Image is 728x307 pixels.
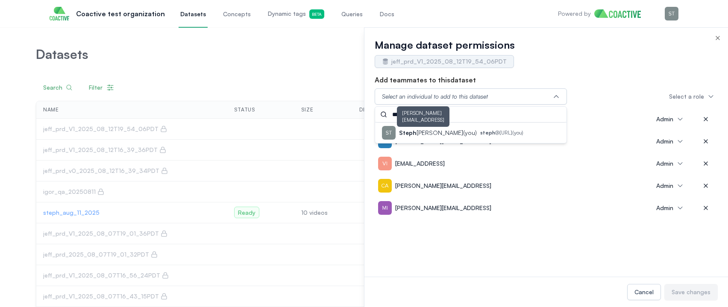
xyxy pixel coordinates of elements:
button: Select an individual to add to this dataset [375,88,567,105]
span: Admin [656,181,673,190]
button: Admin [651,200,687,216]
h3: Add teammates to this dataset [375,75,718,85]
p: [PERSON_NAME] (you) [399,129,477,137]
img: vishal@coactive.ai-picture [378,157,392,170]
img: candace@coactive.ai-picture [378,179,392,193]
strong: Steph [399,129,417,136]
img: michael@coactive.ai-picture [378,201,392,215]
span: You do not have permission to view this dataset [375,55,514,68]
button: Admin [651,111,687,127]
p: [EMAIL_ADDRESS] [395,159,445,168]
button: Cancel [627,284,661,300]
p: [PERSON_NAME][EMAIL_ADDRESS] [395,204,491,212]
span: Admin [656,204,673,212]
p: @[URL] (you) [480,129,523,136]
button: Select a role [664,89,718,104]
button: Admin [651,178,687,193]
button: Steph[PERSON_NAME](you) [399,129,477,137]
button: Admin [651,156,687,171]
button: Admin [651,134,687,149]
span: Admin [656,159,673,168]
span: Admin [656,137,673,146]
div: Cancel [634,288,654,296]
span: Select a role [669,92,704,101]
img: auth0|630965da2a532a2b4c58c1a2-picture [382,126,396,140]
p: [PERSON_NAME][EMAIL_ADDRESS] [395,181,491,190]
div: Save changes [672,288,710,296]
div: Select an individual to add to this dataset [382,92,488,101]
strong: steph [480,129,495,136]
button: Save changes [664,284,718,300]
button: auth0|630965da2a532a2b4c58c1a2-pictureSteph[PERSON_NAME](you)steph@[URL](you) [375,123,567,143]
span: Admin [656,115,673,123]
span: jeff_prd_V1_2025_08_12T19_54_06PDT [391,57,507,66]
h2: Manage dataset permissions [375,38,718,52]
